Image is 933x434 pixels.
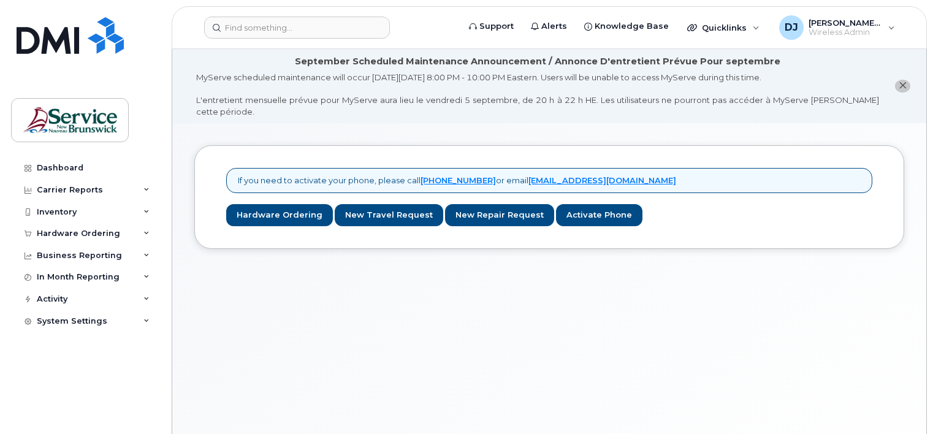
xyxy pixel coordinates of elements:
[528,175,676,185] a: [EMAIL_ADDRESS][DOMAIN_NAME]
[226,204,333,227] a: Hardware Ordering
[445,204,554,227] a: New Repair Request
[335,204,443,227] a: New Travel Request
[295,55,780,68] div: September Scheduled Maintenance Announcement / Annonce D'entretient Prévue Pour septembre
[238,175,676,186] p: If you need to activate your phone, please call or email
[196,72,879,117] div: MyServe scheduled maintenance will occur [DATE][DATE] 8:00 PM - 10:00 PM Eastern. Users will be u...
[421,175,496,185] a: [PHONE_NUMBER]
[895,80,910,93] button: close notification
[556,204,642,227] a: Activate Phone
